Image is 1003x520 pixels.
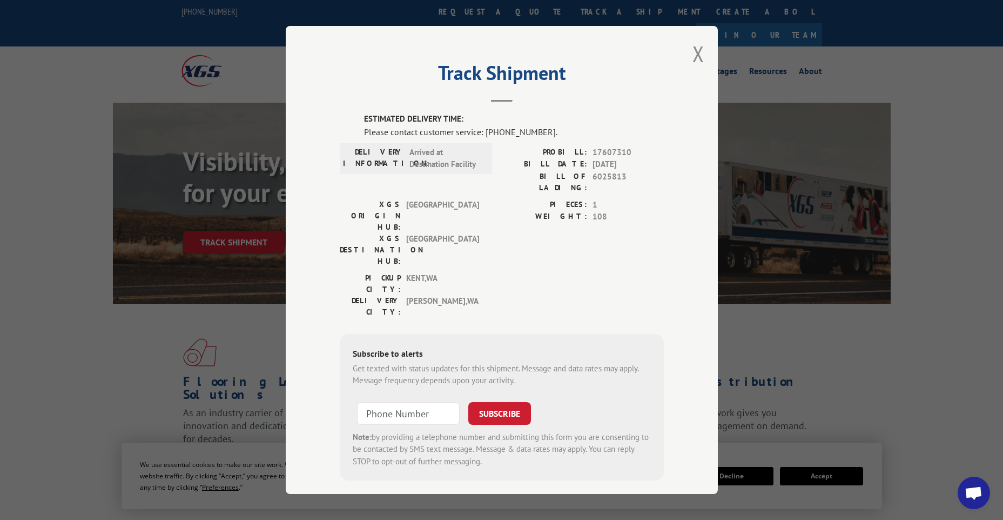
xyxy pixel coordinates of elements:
[593,171,664,194] span: 6025813
[364,113,664,125] label: ESTIMATED DELIVERY TIME:
[406,199,479,233] span: [GEOGRAPHIC_DATA]
[343,146,404,171] label: DELIVERY INFORMATION:
[593,199,664,211] span: 1
[353,431,651,468] div: by providing a telephone number and submitting this form you are consenting to be contacted by SM...
[593,158,664,171] span: [DATE]
[357,402,460,425] input: Phone Number
[340,233,401,267] label: XGS DESTINATION HUB:
[340,65,664,86] h2: Track Shipment
[468,402,531,425] button: SUBSCRIBE
[340,199,401,233] label: XGS ORIGIN HUB:
[340,272,401,295] label: PICKUP CITY:
[593,146,664,159] span: 17607310
[353,363,651,387] div: Get texted with status updates for this shipment. Message and data rates may apply. Message frequ...
[502,211,587,223] label: WEIGHT:
[593,211,664,223] span: 108
[502,171,587,194] label: BILL OF LADING:
[353,347,651,363] div: Subscribe to alerts
[409,146,482,171] span: Arrived at Destination Facility
[502,146,587,159] label: PROBILL:
[502,158,587,171] label: BILL DATE:
[406,295,479,318] span: [PERSON_NAME] , WA
[502,199,587,211] label: PIECES:
[406,233,479,267] span: [GEOGRAPHIC_DATA]
[364,125,664,138] div: Please contact customer service: [PHONE_NUMBER].
[340,295,401,318] label: DELIVERY CITY:
[692,39,704,68] button: Close modal
[406,272,479,295] span: KENT , WA
[958,477,990,509] div: Open chat
[353,432,372,442] strong: Note:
